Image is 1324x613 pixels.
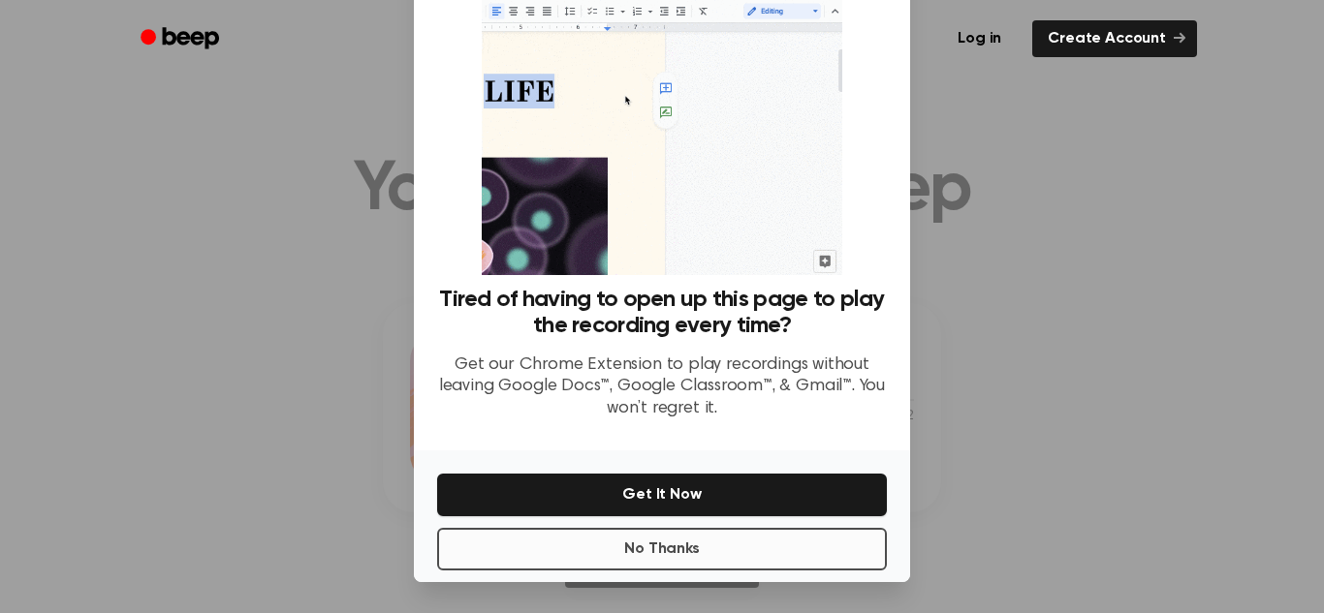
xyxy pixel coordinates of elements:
[437,354,887,420] p: Get our Chrome Extension to play recordings without leaving Google Docs™, Google Classroom™, & Gm...
[437,287,887,339] h3: Tired of having to open up this page to play the recording every time?
[127,20,236,58] a: Beep
[1032,20,1197,57] a: Create Account
[437,528,887,570] button: No Thanks
[437,474,887,516] button: Get It Now
[938,16,1021,61] a: Log in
